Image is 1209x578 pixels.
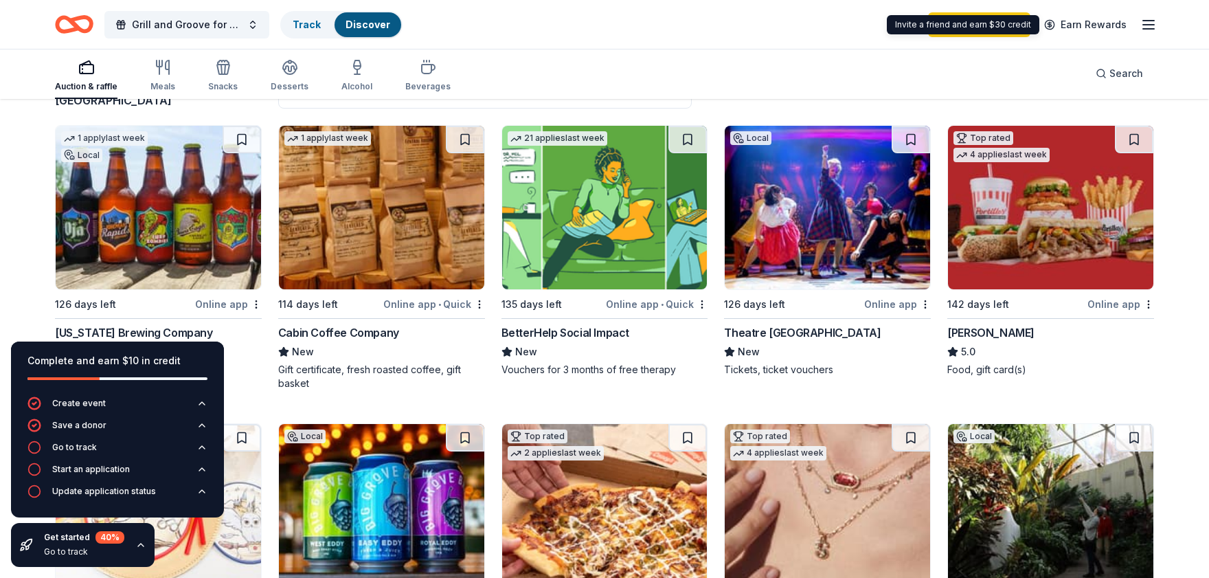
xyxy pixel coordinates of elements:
[501,363,708,377] div: Vouchers for 3 months of free therapy
[27,441,207,463] button: Go to track
[279,126,484,289] img: Image for Cabin Coffee Company
[52,486,156,497] div: Update application status
[947,125,1154,377] a: Image for Portillo'sTop rated4 applieslast week142 days leftOnline app[PERSON_NAME]5.0Food, gift ...
[52,420,106,431] div: Save a donor
[1085,60,1154,87] button: Search
[293,19,321,30] a: Track
[346,19,390,30] a: Discover
[724,363,931,377] div: Tickets, ticket vouchers
[52,398,106,409] div: Create event
[284,131,371,146] div: 1 apply last week
[104,11,269,38] button: Grill and Groove for Good
[947,324,1035,341] div: [PERSON_NAME]
[44,546,124,557] div: Go to track
[132,16,242,33] span: Grill and Groove for Good
[730,430,790,443] div: Top rated
[606,296,708,313] div: Online app Quick
[961,344,975,360] span: 5.0
[508,131,607,146] div: 21 applies last week
[55,296,116,313] div: 126 days left
[55,81,117,92] div: Auction & raffle
[508,430,567,443] div: Top rated
[150,81,175,92] div: Meals
[730,446,826,460] div: 4 applies last week
[195,296,262,313] div: Online app
[501,324,629,341] div: BetterHelp Social Impact
[725,126,930,289] img: Image for Theatre Cedar Rapids
[208,81,238,92] div: Snacks
[292,344,314,360] span: New
[284,430,326,443] div: Local
[947,296,1009,313] div: 142 days left
[27,463,207,485] button: Start an application
[724,125,931,377] a: Image for Theatre Cedar RapidsLocal126 days leftOnline appTheatre [GEOGRAPHIC_DATA]NewTickets, ti...
[271,54,308,99] button: Desserts
[150,54,175,99] button: Meals
[278,324,399,341] div: Cabin Coffee Company
[383,296,485,313] div: Online app Quick
[278,363,485,390] div: Gift certificate, fresh roasted coffee, gift basket
[341,54,372,99] button: Alcohol
[864,296,931,313] div: Online app
[52,442,97,453] div: Go to track
[27,485,207,507] button: Update application status
[55,54,117,99] button: Auction & raffle
[55,125,262,377] a: Image for Iowa Brewing Company1 applylast weekLocal126 days leftOnline app[US_STATE] Brewing Comp...
[502,126,708,289] img: Image for BetterHelp Social Impact
[724,296,785,313] div: 126 days left
[55,324,213,341] div: [US_STATE] Brewing Company
[27,419,207,441] button: Save a donor
[61,131,148,146] div: 1 apply last week
[208,54,238,99] button: Snacks
[1109,65,1143,82] span: Search
[405,54,451,99] button: Beverages
[27,353,207,369] div: Complete and earn $10 in credit
[1036,12,1135,37] a: Earn Rewards
[27,397,207,419] button: Create event
[730,131,771,145] div: Local
[52,464,130,475] div: Start an application
[1087,296,1154,313] div: Online app
[724,324,881,341] div: Theatre [GEOGRAPHIC_DATA]
[501,125,708,377] a: Image for BetterHelp Social Impact21 applieslast week135 days leftOnline app•QuickBetterHelp Soci...
[55,8,93,41] a: Home
[271,81,308,92] div: Desserts
[887,15,1039,34] div: Invite a friend and earn $30 credit
[341,81,372,92] div: Alcohol
[928,12,1030,37] a: Start free trial
[95,531,124,544] div: 40 %
[508,446,604,460] div: 2 applies last week
[953,148,1050,162] div: 4 applies last week
[280,11,403,38] button: TrackDiscover
[44,531,124,544] div: Get started
[515,344,537,360] span: New
[278,125,485,390] a: Image for Cabin Coffee Company1 applylast week114 days leftOnline app•QuickCabin Coffee CompanyNe...
[738,344,760,360] span: New
[56,126,261,289] img: Image for Iowa Brewing Company
[501,296,562,313] div: 135 days left
[61,148,102,162] div: Local
[948,126,1153,289] img: Image for Portillo's
[405,81,451,92] div: Beverages
[661,299,664,310] span: •
[947,363,1154,377] div: Food, gift card(s)
[953,131,1013,145] div: Top rated
[438,299,441,310] span: •
[953,430,995,443] div: Local
[278,296,338,313] div: 114 days left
